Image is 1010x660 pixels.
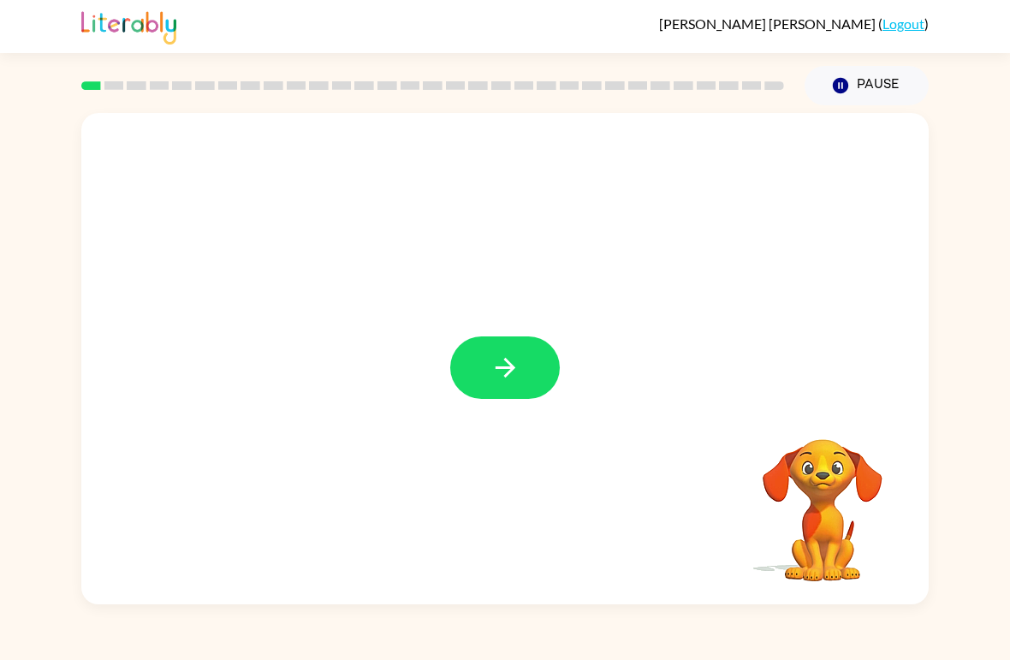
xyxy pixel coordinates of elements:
div: ( ) [659,15,929,32]
a: Logout [882,15,924,32]
button: Pause [805,66,929,105]
img: Literably [81,7,176,45]
video: Your browser must support playing .mp4 files to use Literably. Please try using another browser. [737,413,908,584]
span: [PERSON_NAME] [PERSON_NAME] [659,15,878,32]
